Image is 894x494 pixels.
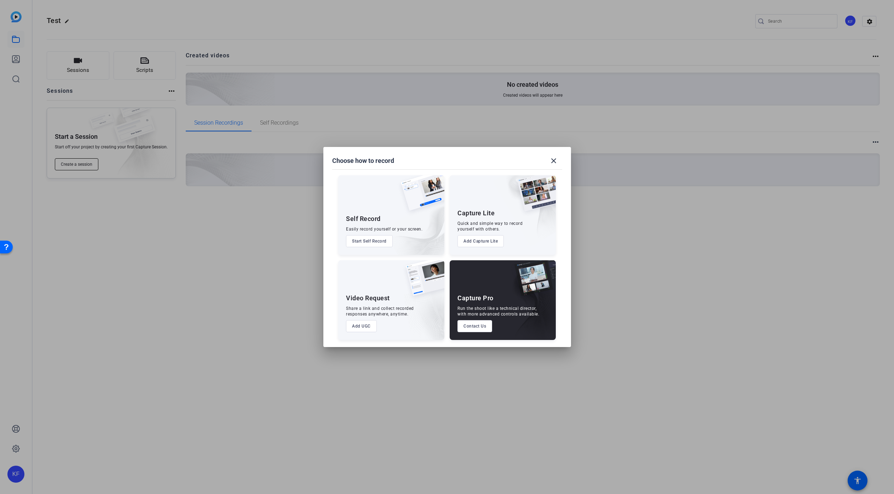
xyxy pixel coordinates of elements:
[346,320,377,332] button: Add UGC
[509,260,556,303] img: capture-pro.png
[457,306,539,317] div: Run the shoot like a technical director, with more advanced controls available.
[457,235,504,247] button: Add Capture Lite
[346,226,422,232] div: Easily record yourself or your screen.
[346,294,390,302] div: Video Request
[400,260,444,303] img: ugc-content.png
[503,269,556,340] img: embarkstudio-capture-pro.png
[512,175,556,218] img: capture-lite.png
[492,175,556,246] img: embarkstudio-capture-lite.png
[396,175,444,218] img: self-record.png
[403,282,444,340] img: embarkstudio-ugc-content.png
[383,191,444,255] img: embarkstudio-self-record.png
[346,235,393,247] button: Start Self Record
[457,294,494,302] div: Capture Pro
[332,157,394,165] h1: Choose how to record
[457,320,492,332] button: Contact Us
[346,306,414,317] div: Share a link and collect recorded responses anywhere, anytime.
[549,157,558,165] mat-icon: close
[457,209,495,217] div: Capture Lite
[457,221,523,232] div: Quick and simple way to record yourself with others.
[346,215,381,223] div: Self Record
